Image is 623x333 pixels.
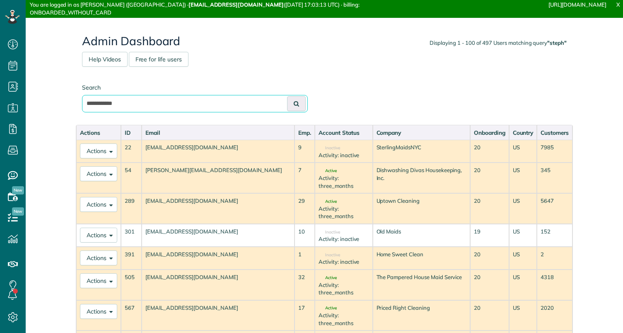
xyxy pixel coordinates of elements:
div: Activity: three_months [319,281,369,297]
td: 20 [470,247,509,270]
td: 20 [470,163,509,193]
div: Country [513,129,534,137]
td: The Pampered House Maid Service [373,270,470,300]
div: Activity: inactive [319,258,369,266]
td: SterlingMaidsNYC [373,140,470,163]
td: US [509,247,537,270]
td: 2020 [537,300,572,331]
button: Actions [80,166,117,181]
td: Dishwashing Divas Housekeeping, Inc. [373,163,470,193]
div: Activity: inactive [319,235,369,243]
td: 22 [121,140,142,163]
span: New [12,207,24,216]
div: Customers [541,129,569,137]
td: US [509,270,537,300]
td: Uptown Cleaning [373,193,470,224]
td: 7 [295,163,315,193]
label: Search [82,83,308,92]
td: [PERSON_NAME][EMAIL_ADDRESS][DOMAIN_NAME] [142,163,295,193]
td: 20 [470,193,509,224]
td: 10 [295,224,315,247]
div: ID [125,129,138,137]
td: [EMAIL_ADDRESS][DOMAIN_NAME] [142,247,295,270]
td: Home Sweet Clean [373,247,470,270]
h2: Admin Dashboard [82,35,567,48]
div: Onboarding [474,129,505,137]
div: Emp. [298,129,311,137]
button: Actions [80,304,117,319]
td: 9 [295,140,315,163]
span: Inactive [319,230,340,234]
td: [EMAIL_ADDRESS][DOMAIN_NAME] [142,193,295,224]
div: Displaying 1 - 100 of 497 Users matching query [430,39,567,47]
a: Help Videos [82,52,128,67]
td: 301 [121,224,142,247]
td: US [509,193,537,224]
div: Activity: three_months [319,311,369,327]
td: 505 [121,270,142,300]
td: [EMAIL_ADDRESS][DOMAIN_NAME] [142,140,295,163]
a: Free for life users [129,52,188,67]
strong: "steph" [547,39,567,46]
div: Activity: inactive [319,151,369,159]
td: 2 [537,247,572,270]
td: 4318 [537,270,572,300]
div: Activity: three_months [319,205,369,220]
td: 1 [295,247,315,270]
a: [URL][DOMAIN_NAME] [548,1,606,8]
td: 20 [470,300,509,331]
td: Old Maids [373,224,470,247]
div: Company [377,129,466,137]
td: 567 [121,300,142,331]
td: [EMAIL_ADDRESS][DOMAIN_NAME] [142,270,295,300]
td: US [509,224,537,247]
td: [EMAIL_ADDRESS][DOMAIN_NAME] [142,224,295,247]
td: 345 [537,163,572,193]
td: 152 [537,224,572,247]
td: 289 [121,193,142,224]
td: 20 [470,270,509,300]
td: US [509,300,537,331]
td: 20 [470,140,509,163]
div: Account Status [319,129,369,137]
div: Actions [80,129,117,137]
span: Active [319,199,337,204]
button: Actions [80,143,117,158]
td: 5647 [537,193,572,224]
button: Actions [80,197,117,212]
td: US [509,163,537,193]
span: Active [319,169,337,173]
td: 17 [295,300,315,331]
strong: [EMAIL_ADDRESS][DOMAIN_NAME] [188,1,284,8]
button: Actions [80,250,117,265]
td: 29 [295,193,315,224]
td: 54 [121,163,142,193]
td: 32 [295,270,315,300]
td: [EMAIL_ADDRESS][DOMAIN_NAME] [142,300,295,331]
div: Activity: three_months [319,174,369,190]
button: Actions [80,228,117,243]
div: Email [145,129,291,137]
td: US [509,140,537,163]
span: Inactive [319,146,340,150]
span: Active [319,306,337,310]
span: Inactive [319,253,340,257]
td: 7985 [537,140,572,163]
span: New [12,186,24,194]
td: 391 [121,247,142,270]
td: Priced Right Cleaning [373,300,470,331]
span: Active [319,276,337,280]
td: 19 [470,224,509,247]
button: Actions [80,273,117,288]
